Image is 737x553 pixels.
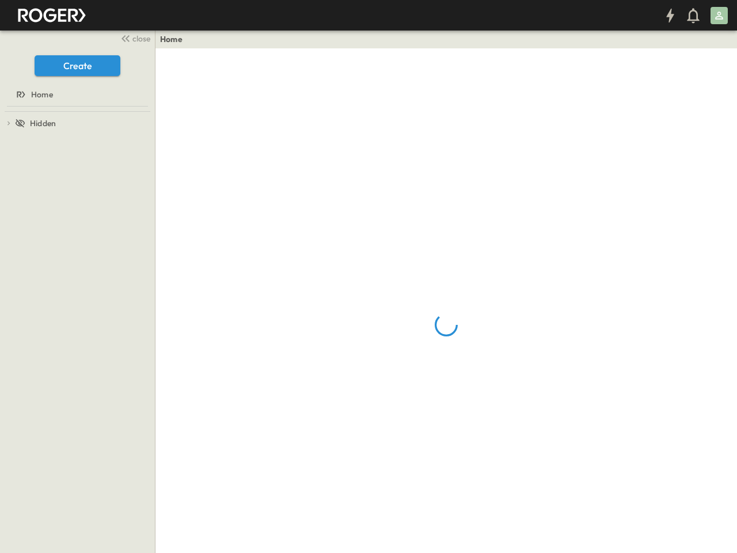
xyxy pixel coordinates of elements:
span: close [132,33,150,44]
a: Home [2,86,150,103]
span: Home [31,89,53,100]
a: Home [160,33,183,45]
nav: breadcrumbs [160,33,189,45]
button: close [116,30,153,46]
button: Create [35,55,120,76]
span: Hidden [30,118,56,129]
